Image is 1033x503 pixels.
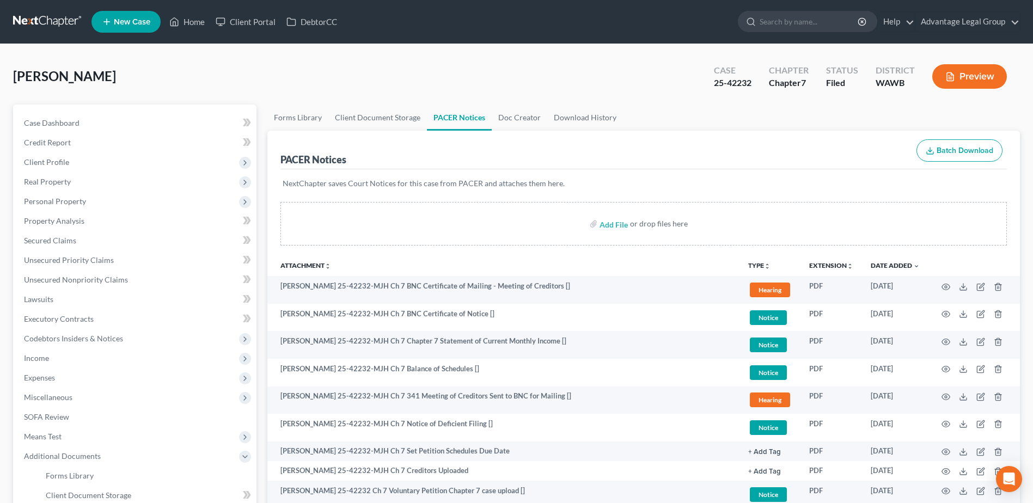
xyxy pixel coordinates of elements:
[325,263,331,269] i: unfold_more
[24,295,53,304] span: Lawsuits
[769,64,809,77] div: Chapter
[281,12,343,32] a: DebtorCC
[847,263,853,269] i: unfold_more
[24,334,123,343] span: Codebtors Insiders & Notices
[760,11,859,32] input: Search by name...
[24,197,86,206] span: Personal Property
[862,331,928,359] td: [DATE]
[748,449,781,456] button: + Add Tag
[748,364,792,382] a: Notice
[15,250,256,270] a: Unsecured Priority Claims
[24,177,71,186] span: Real Property
[37,466,256,486] a: Forms Library
[748,419,792,437] a: Notice
[114,18,150,26] span: New Case
[800,304,862,332] td: PDF
[267,414,739,441] td: [PERSON_NAME] 25-42232-MJH Ch 7 Notice of Deficient Filing []
[24,255,114,265] span: Unsecured Priority Claims
[280,261,331,269] a: Attachmentunfold_more
[24,275,128,284] span: Unsecured Nonpriority Claims
[800,461,862,481] td: PDF
[862,461,928,481] td: [DATE]
[748,336,792,354] a: Notice
[46,471,94,480] span: Forms Library
[764,263,771,269] i: unfold_more
[876,77,915,89] div: WAWB
[15,407,256,427] a: SOFA Review
[328,105,427,131] a: Client Document Storage
[862,304,928,332] td: [DATE]
[714,77,751,89] div: 25-42232
[24,451,101,461] span: Additional Documents
[630,218,688,229] div: or drop files here
[267,331,739,359] td: [PERSON_NAME] 25-42232-MJH Ch 7 Chapter 7 Statement of Current Monthly Income []
[24,432,62,441] span: Means Test
[164,12,210,32] a: Home
[24,373,55,382] span: Expenses
[916,139,1003,162] button: Batch Download
[750,283,790,297] span: Hearing
[15,309,256,329] a: Executory Contracts
[267,304,739,332] td: [PERSON_NAME] 25-42232-MJH Ch 7 BNC Certificate of Notice []
[283,178,1005,189] p: NextChapter saves Court Notices for this case from PACER and attaches them here.
[15,113,256,133] a: Case Dashboard
[750,310,787,325] span: Notice
[748,465,792,476] a: + Add Tag
[492,105,547,131] a: Doc Creator
[748,391,792,409] a: Hearing
[24,118,80,127] span: Case Dashboard
[801,77,806,88] span: 7
[809,261,853,269] a: Extensionunfold_more
[24,392,72,402] span: Miscellaneous
[800,331,862,359] td: PDF
[800,414,862,441] td: PDF
[15,270,256,290] a: Unsecured Nonpriority Claims
[24,157,69,167] span: Client Profile
[871,261,920,269] a: Date Added expand_more
[15,290,256,309] a: Lawsuits
[862,441,928,461] td: [DATE]
[15,231,256,250] a: Secured Claims
[800,276,862,304] td: PDF
[932,64,1007,89] button: Preview
[800,441,862,461] td: PDF
[748,262,771,269] button: TYPEunfold_more
[267,105,328,131] a: Forms Library
[862,276,928,304] td: [DATE]
[748,446,792,456] a: + Add Tag
[750,487,787,502] span: Notice
[937,146,993,155] span: Batch Download
[750,338,787,352] span: Notice
[24,353,49,363] span: Income
[24,138,71,147] span: Credit Report
[750,365,787,380] span: Notice
[24,236,76,245] span: Secured Claims
[267,441,739,461] td: [PERSON_NAME] 25-42232-MJH Ch 7 Set Petition Schedules Due Date
[748,468,781,475] button: + Add Tag
[24,216,84,225] span: Property Analysis
[267,461,739,481] td: [PERSON_NAME] 25-42232-MJH Ch 7 Creditors Uploaded
[267,387,739,414] td: [PERSON_NAME] 25-42232-MJH Ch 7 341 Meeting of Creditors Sent to BNC for Mailing []
[267,359,739,387] td: [PERSON_NAME] 25-42232-MJH Ch 7 Balance of Schedules []
[876,64,915,77] div: District
[826,77,858,89] div: Filed
[996,466,1022,492] div: Open Intercom Messenger
[267,276,739,304] td: [PERSON_NAME] 25-42232-MJH Ch 7 BNC Certificate of Mailing - Meeting of Creditors []
[913,263,920,269] i: expand_more
[800,359,862,387] td: PDF
[862,387,928,414] td: [DATE]
[750,392,790,407] span: Hearing
[210,12,281,32] a: Client Portal
[280,153,346,166] div: PACER Notices
[427,105,492,131] a: PACER Notices
[800,387,862,414] td: PDF
[547,105,623,131] a: Download History
[15,133,256,152] a: Credit Report
[862,359,928,387] td: [DATE]
[862,414,928,441] td: [DATE]
[15,211,256,231] a: Property Analysis
[46,490,131,500] span: Client Document Storage
[769,77,809,89] div: Chapter
[748,281,792,299] a: Hearing
[915,12,1019,32] a: Advantage Legal Group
